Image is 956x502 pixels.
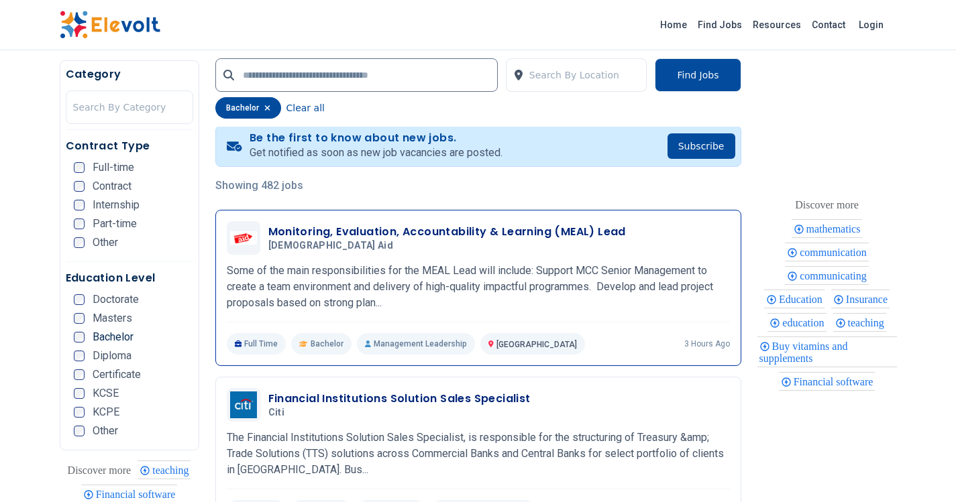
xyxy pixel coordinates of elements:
h3: Financial Institutions Solution Sales Specialist [268,391,531,407]
span: Doctorate [93,294,139,305]
div: communicating [785,266,869,285]
iframe: Chat Widget [889,438,956,502]
input: Full-time [74,162,85,173]
h5: Contract Type [66,138,193,154]
span: Financial software [794,376,878,387]
span: [DEMOGRAPHIC_DATA] Aid [268,240,394,252]
div: education [767,313,826,332]
span: teaching [152,464,193,476]
div: bachelor [215,97,281,119]
span: Citi [268,407,284,419]
span: Education [779,294,827,305]
span: teaching [848,317,888,328]
input: Contract [74,181,85,192]
span: Insurance [846,294,892,305]
img: Christian Aid [230,231,257,245]
p: 3 hours ago [684,338,730,349]
span: Diploma [93,351,131,361]
div: Insurance [831,290,890,308]
img: Elevolt [60,11,160,39]
div: mathematics [792,219,863,238]
p: Get notified as soon as new job vacancies are posted. [250,145,502,161]
span: communication [800,247,871,258]
span: [GEOGRAPHIC_DATA] [496,340,577,349]
a: Christian AidMonitoring, Evaluation, Accountability & Learning (MEAL) Lead[DEMOGRAPHIC_DATA] AidS... [227,221,730,355]
p: Management Leadership [357,333,475,355]
input: KCPE [74,407,85,418]
button: Clear all [286,97,325,119]
span: Bachelor [311,338,343,349]
a: Contact [806,14,851,36]
input: Masters [74,313,85,324]
img: Citi [230,391,257,418]
p: Showing 482 jobs [215,178,741,194]
div: These are topics related to the article that might interest you [68,461,131,480]
input: Certificate [74,369,85,380]
div: Financial software [779,372,875,391]
a: Resources [747,14,806,36]
span: education [782,317,828,328]
input: Diploma [74,351,85,361]
div: These are topics related to the article that might interest you [795,196,859,214]
span: KCPE [93,407,119,418]
div: Education [764,290,825,308]
span: KCSE [93,388,119,399]
h4: Be the first to know about new jobs. [250,131,502,145]
span: mathematics [806,223,865,235]
span: Other [93,426,118,436]
span: Masters [93,313,132,324]
button: Find Jobs [655,58,741,92]
button: Subscribe [668,133,735,159]
a: Home [655,14,692,36]
span: Certificate [93,369,141,380]
input: Part-time [74,218,85,229]
span: Other [93,237,118,248]
span: Buy vitamins and supplements [759,340,848,364]
span: Contract [93,181,131,192]
p: Full Time [227,333,286,355]
a: Find Jobs [692,14,747,36]
input: Bachelor [74,332,85,342]
input: Other [74,237,85,248]
span: communicating [800,270,871,281]
div: Buy vitamins and supplements [757,336,897,367]
span: Bachelor [93,332,134,342]
input: Internship [74,200,85,210]
span: Financial software [96,489,180,500]
div: teaching [138,460,191,479]
h5: Education Level [66,270,193,286]
h5: Category [66,66,193,82]
span: Full-time [93,162,134,173]
div: teaching [833,313,886,332]
p: Some of the main responsibilities for the MEAL Lead will include: Support MCC Senior Management t... [227,263,730,311]
span: Internship [93,200,140,210]
input: Other [74,426,85,436]
h3: Monitoring, Evaluation, Accountability & Learning (MEAL) Lead [268,224,626,240]
input: Doctorate [74,294,85,305]
p: The Financial Institutions Solution Sales Specialist, is responsible for the structuring of Treas... [227,430,730,478]
a: Login [851,11,892,38]
input: KCSE [74,388,85,399]
span: Part-time [93,218,137,229]
div: communication [785,243,869,261]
